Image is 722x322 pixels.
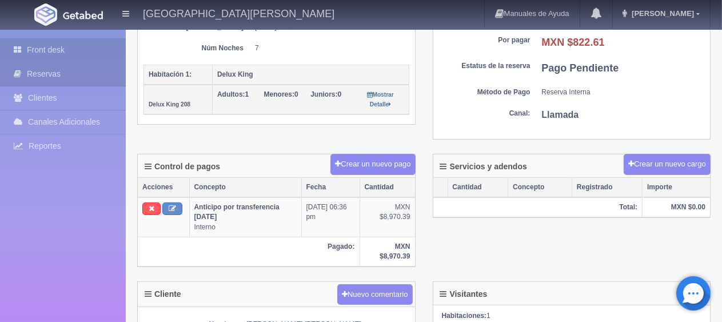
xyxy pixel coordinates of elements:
h4: Cliente [145,290,181,299]
span: [PERSON_NAME] [629,9,694,18]
h4: Control de pagos [145,162,220,171]
th: Fecha [301,178,360,197]
th: Cantidad [448,178,508,197]
td: [DATE] 06:36 pm [301,197,360,237]
span: 1 [217,90,249,98]
dt: Canal: [439,109,530,118]
th: Registrado [572,178,642,197]
dd: Reserva Interna [542,88,705,97]
th: Concepto [508,178,572,197]
b: Llamada [542,110,579,120]
a: Mostrar Detalle [368,90,394,108]
small: Mostrar Detalle [368,92,394,108]
h4: [GEOGRAPHIC_DATA][PERSON_NAME] [143,6,334,20]
img: Getabed [63,11,103,19]
strong: Juniors: [310,90,337,98]
strong: Menores: [264,90,294,98]
span: 0 [264,90,298,98]
th: Delux King [213,65,409,85]
b: MXN $822.61 [542,37,605,48]
dt: Estatus de la reserva [439,61,530,71]
td: MXN $8,970.39 [360,197,414,237]
th: Importe [643,178,710,197]
th: MXN $8,970.39 [360,237,414,266]
strong: Adultos: [217,90,245,98]
th: Pagado: [138,237,360,266]
th: Concepto [189,178,301,197]
dt: Método de Pago [439,88,530,97]
b: Anticipo por transferencia [DATE] [194,203,280,221]
h4: Visitantes [440,290,488,299]
th: Total: [433,197,643,217]
b: Habitación 1: [149,70,192,78]
small: Delux King 208 [149,101,190,108]
th: Acciones [138,178,189,197]
button: Crear un nuevo cargo [624,154,711,175]
img: Getabed [34,3,57,26]
dt: Núm Noches [152,43,244,53]
dd: 7 [255,43,401,53]
strong: Habitaciones: [442,312,487,320]
th: Cantidad [360,178,414,197]
button: Nuevo comentario [337,284,413,305]
span: 0 [310,90,341,98]
div: 1 [442,311,702,321]
b: Pago Pendiente [542,62,619,74]
td: Interno [189,197,301,237]
dt: Por pagar [439,35,530,45]
th: MXN $0.00 [643,197,710,217]
button: Crear un nuevo pago [330,154,415,175]
h4: Servicios y adendos [440,162,527,171]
